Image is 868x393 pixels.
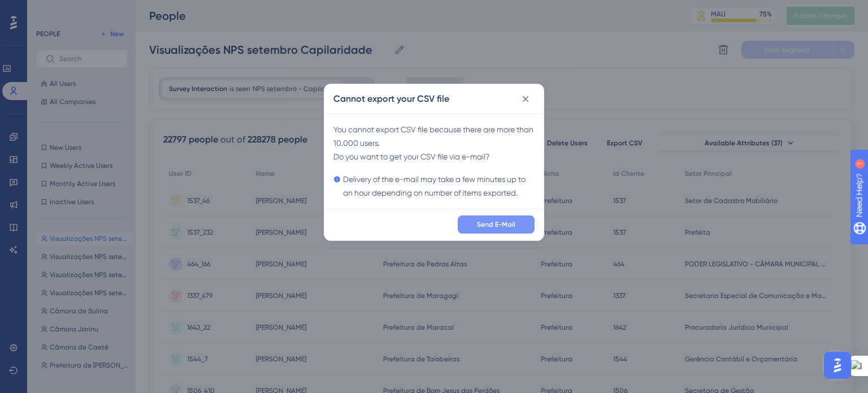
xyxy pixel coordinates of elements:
[333,92,449,106] h2: Cannot export your CSV file
[821,348,854,382] iframe: UserGuiding AI Assistant Launcher
[477,220,515,229] span: Send E-Mail
[27,3,71,16] span: Need Help?
[333,172,535,200] div: Delivery of the e-mail may take a few minutes up to an hour depending on number of items exported.
[79,6,82,15] div: 1
[333,123,535,200] div: You cannot export CSV file because there are more than 10.000 users . Do you want to get your CSV...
